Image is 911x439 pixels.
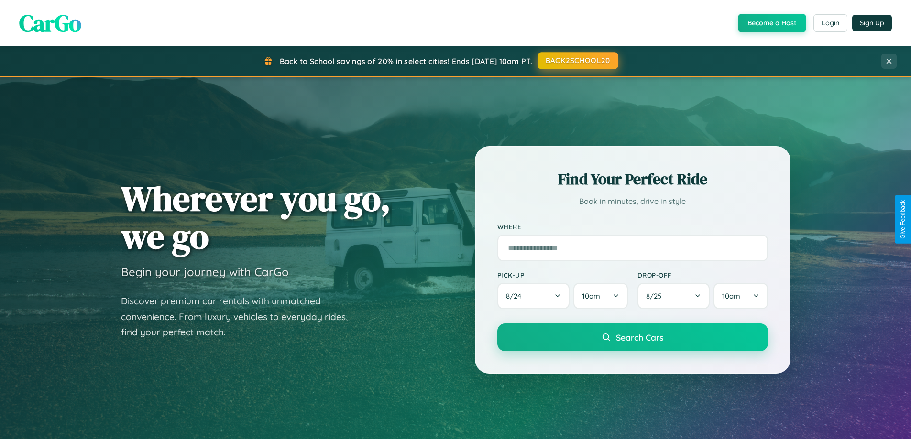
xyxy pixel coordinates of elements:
p: Book in minutes, drive in style [497,194,768,208]
div: Give Feedback [900,200,906,239]
button: 8/25 [637,283,710,309]
button: 8/24 [497,283,570,309]
button: Search Cars [497,323,768,351]
span: 10am [722,291,740,300]
label: Where [497,223,768,231]
span: CarGo [19,7,81,39]
h2: Find Your Perfect Ride [497,169,768,190]
button: Become a Host [738,14,806,32]
p: Discover premium car rentals with unmatched convenience. From luxury vehicles to everyday rides, ... [121,293,360,340]
button: Login [813,14,847,32]
label: Pick-up [497,271,628,279]
button: 10am [713,283,768,309]
h3: Begin your journey with CarGo [121,265,289,279]
span: Back to School savings of 20% in select cities! Ends [DATE] 10am PT. [280,56,532,66]
button: Sign Up [852,15,892,31]
button: 10am [573,283,627,309]
span: 8 / 25 [646,291,666,300]
label: Drop-off [637,271,768,279]
span: 8 / 24 [506,291,526,300]
h1: Wherever you go, we go [121,180,391,255]
button: BACK2SCHOOL20 [538,52,618,69]
span: Search Cars [616,332,663,343]
span: 10am [582,291,600,300]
